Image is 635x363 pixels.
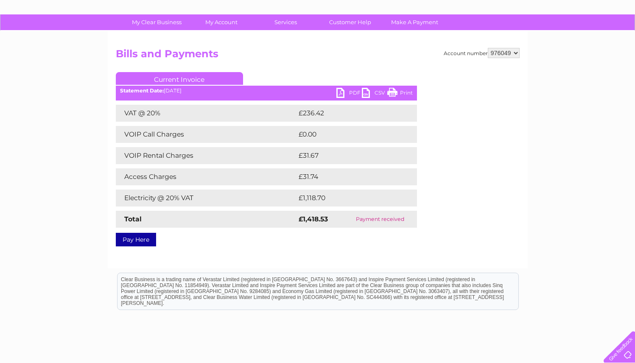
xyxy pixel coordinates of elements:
[315,14,385,30] a: Customer Help
[116,72,243,85] a: Current Invoice
[116,233,156,246] a: Pay Here
[116,126,297,143] td: VOIP Call Charges
[336,88,362,100] a: PDF
[561,36,573,42] a: Blog
[531,36,556,42] a: Telecoms
[120,87,164,94] b: Statement Date:
[297,126,397,143] td: £0.00
[116,88,417,94] div: [DATE]
[116,190,297,207] td: Electricity @ 20% VAT
[486,36,502,42] a: Water
[117,5,518,41] div: Clear Business is a trading name of Verastar Limited (registered in [GEOGRAPHIC_DATA] No. 3667643...
[362,88,387,100] a: CSV
[251,14,321,30] a: Services
[297,190,403,207] td: £1,118.70
[507,36,526,42] a: Energy
[343,211,417,228] td: Payment received
[607,36,627,42] a: Log out
[387,88,413,100] a: Print
[116,147,297,164] td: VOIP Rental Charges
[297,147,399,164] td: £31.67
[116,48,520,64] h2: Bills and Payments
[116,168,297,185] td: Access Charges
[297,168,399,185] td: £31.74
[297,105,402,122] td: £236.42
[444,48,520,58] div: Account number
[299,215,328,223] strong: £1,418.53
[22,22,65,48] img: logo.png
[579,36,599,42] a: Contact
[186,14,256,30] a: My Account
[475,4,534,15] a: 0333 014 3131
[380,14,450,30] a: Make A Payment
[116,105,297,122] td: VAT @ 20%
[124,215,142,223] strong: Total
[122,14,192,30] a: My Clear Business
